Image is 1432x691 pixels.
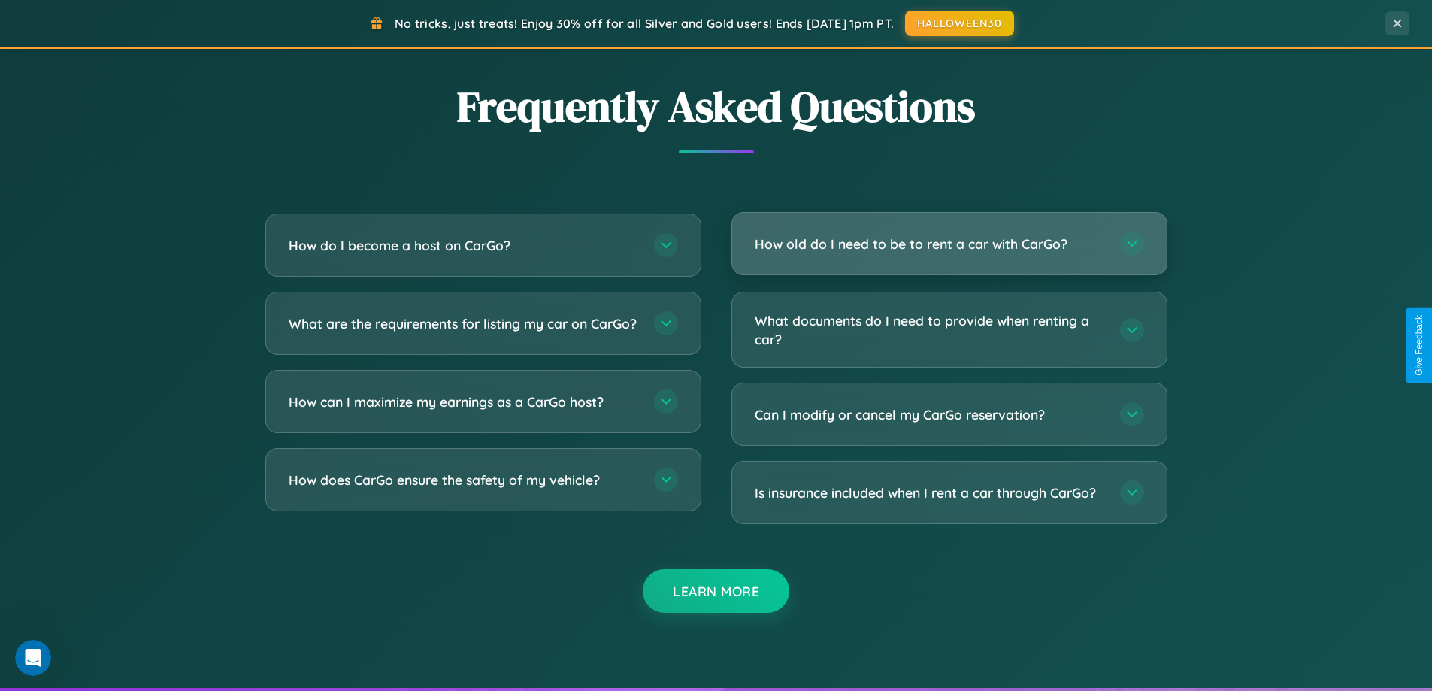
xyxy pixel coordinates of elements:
[905,11,1014,36] button: HALLOWEEN30
[15,640,51,676] iframe: Intercom live chat
[289,392,639,411] h3: How can I maximize my earnings as a CarGo host?
[289,236,639,255] h3: How do I become a host on CarGo?
[1414,315,1424,376] div: Give Feedback
[755,235,1105,253] h3: How old do I need to be to rent a car with CarGo?
[755,311,1105,348] h3: What documents do I need to provide when renting a car?
[755,405,1105,424] h3: Can I modify or cancel my CarGo reservation?
[289,314,639,333] h3: What are the requirements for listing my car on CarGo?
[755,483,1105,502] h3: Is insurance included when I rent a car through CarGo?
[395,16,894,31] span: No tricks, just treats! Enjoy 30% off for all Silver and Gold users! Ends [DATE] 1pm PT.
[643,569,789,613] button: Learn More
[265,77,1167,135] h2: Frequently Asked Questions
[289,471,639,489] h3: How does CarGo ensure the safety of my vehicle?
